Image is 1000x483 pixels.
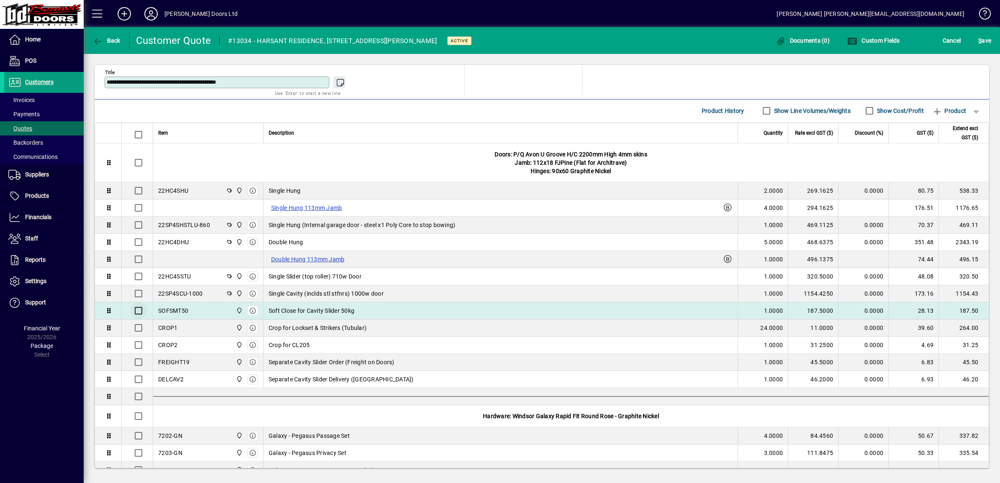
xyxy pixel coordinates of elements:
td: 538.33 [938,182,989,199]
td: 74.44 [888,251,938,268]
span: 1.0000 [764,255,783,263]
a: Backorders [4,135,84,150]
div: [PERSON_NAME] [PERSON_NAME][EMAIL_ADDRESS][DOMAIN_NAME] [777,7,964,20]
td: 50.33 [888,445,938,462]
td: 80.75 [888,182,938,199]
td: 0.0000 [838,354,888,371]
a: Suppliers [4,164,84,185]
div: 47.5875 [793,466,833,474]
span: Crop for CL205 [269,341,310,349]
div: SOFSMT50 [158,307,188,315]
span: Single Hung [269,187,301,195]
span: 5.0000 [764,238,783,246]
td: 173.16 [888,285,938,302]
a: Products [4,186,84,207]
td: 187.50 [938,302,989,319]
td: 0.0000 [838,285,888,302]
span: 1.0000 [764,307,783,315]
td: 48.08 [888,268,938,285]
span: Single Slider (top roller) 710w Door [269,272,362,281]
span: Suppliers [25,171,49,178]
div: CROP2 [158,341,177,349]
td: 0.0000 [838,217,888,234]
td: 496.15 [938,251,989,268]
span: Back [92,37,121,44]
span: Invoices [8,97,35,103]
td: 2343.19 [938,234,989,251]
span: Backorders [8,139,43,146]
a: POS [4,51,84,72]
a: Staff [4,228,84,249]
div: Customer Quote [136,34,211,47]
td: 337.82 [938,427,989,445]
span: Crop for Lockset & Strikers (Tubular) [269,324,367,332]
span: Package [31,342,53,349]
span: Product [932,104,966,118]
label: Double Hung 113mm Jamb [269,254,347,264]
button: Add [111,6,138,21]
a: Reports [4,250,84,271]
span: 1.0000 [764,272,783,281]
span: Customers [25,79,54,85]
span: Bennett Doors Ltd [234,289,244,298]
a: Knowledge Base [973,2,990,29]
td: 335.54 [938,445,989,462]
div: #13034 - HARSANT RESIDENCE, [STREET_ADDRESS][PERSON_NAME] [228,34,437,48]
span: 2.0000 [764,187,783,195]
div: 269.1625 [793,187,833,195]
span: Bennett Doors Ltd [234,431,244,440]
div: 84.4560 [793,432,833,440]
label: Show Cost/Profit [875,107,924,115]
button: Back [90,33,123,48]
div: FREIGHT19 [158,358,190,366]
div: 7203-GN [158,449,182,457]
div: Hardware: Windsor Galaxy Rapid Fit Round Rose - Graphite Nickel [153,405,989,427]
a: Settings [4,271,84,292]
span: 1.0000 [764,358,783,366]
span: 1.0000 [764,375,783,383]
td: 0.0000 [838,462,888,479]
td: 0.0000 [838,234,888,251]
span: Single Hung (Internal garage door - steel x1 Poly Core to stop bowing) [269,221,456,229]
div: 22HC4DHU [158,238,189,246]
td: 39.60 [888,319,938,337]
span: 3.0000 [764,449,783,457]
td: 571.05 [938,462,989,479]
td: 0.0000 [838,337,888,354]
div: 45.5000 [793,358,833,366]
span: Products [25,192,49,199]
span: Galaxy - Pegasus Dummy Non-Handed [269,466,372,474]
div: 496.1375 [793,255,833,263]
span: Bennett Doors Ltd [234,448,244,457]
div: 468.6375 [793,238,833,246]
label: Single Hung 113mm Jamb [269,203,345,213]
span: Home [25,36,41,43]
span: 1.0000 [764,221,783,229]
td: 28.13 [888,302,938,319]
span: Separate Cavity Slider Delivery ([GEOGRAPHIC_DATA]) [269,375,414,383]
span: 4.0000 [764,204,783,212]
td: 0.0000 [838,302,888,319]
td: 6.83 [888,354,938,371]
span: Double Hung [269,238,303,246]
span: Financial Year [24,325,60,332]
span: Cancel [943,34,961,47]
td: 1154.43 [938,285,989,302]
td: 0.0000 [838,427,888,445]
td: 4.69 [888,337,938,354]
span: Bennett Doors Ltd [234,220,244,230]
td: 46.20 [938,371,989,388]
span: 24.0000 [760,324,783,332]
td: 0.0000 [838,268,888,285]
td: 50.67 [888,427,938,445]
span: Item [158,128,168,138]
span: Separate Cavity Slider Order (Freight on Doors) [269,358,395,366]
span: 1.0000 [764,289,783,298]
button: Documents (0) [773,33,832,48]
span: Galaxy - Pegasus Passage Set [269,432,350,440]
td: 70.37 [888,217,938,234]
span: Product History [702,104,744,118]
td: 0.0000 [838,182,888,199]
span: S [978,37,982,44]
div: 22SP4SCU-1000 [158,289,203,298]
